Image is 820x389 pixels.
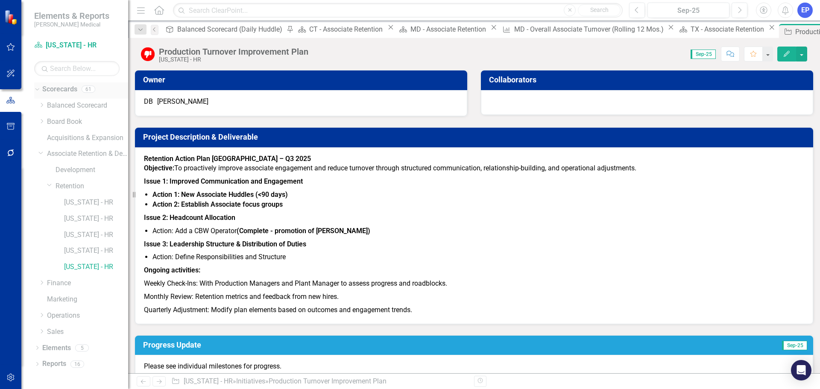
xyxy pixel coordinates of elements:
[47,133,128,143] a: Acquisitions & Expansion
[47,101,128,111] a: Balanced Scorecard
[578,4,621,16] button: Search
[47,327,128,337] a: Sales
[647,3,729,18] button: Sep-25
[42,85,77,94] a: Scorecards
[499,24,665,35] a: MD - Overall Associate Turnover (Rolling 12 Mos.)
[157,97,208,107] div: [PERSON_NAME]
[590,6,609,13] span: Search
[171,377,468,386] div: » »
[144,97,153,107] div: DB
[163,24,284,35] a: Balanced Scorecard (Daily Huddle)
[56,165,128,175] a: Development
[514,24,666,35] div: MD - Overall Associate Turnover (Rolling 12 Mos.)
[42,343,71,353] a: Elements
[144,277,804,290] p: Weekly Check-Ins: With Production Managers and Plant Manager to assess progress and roadblocks.
[42,359,66,369] a: Reports
[56,181,128,191] a: Retention
[184,377,233,385] a: [US_STATE] - HR
[152,190,288,199] strong: Action 1: New Associate Huddles (<90 days)
[152,226,804,236] li: Action: Add a CBW Operator
[410,24,489,35] div: MD - Associate Retention
[34,41,120,50] a: [US_STATE] - HR
[676,24,766,35] a: TX - Associate Retention
[177,24,284,35] div: Balanced Scorecard (Daily Huddle)
[70,360,84,368] div: 16
[47,311,128,321] a: Operations
[144,266,200,274] strong: Ongoing activities:
[159,47,308,56] div: Production Turnover Improvement Plan
[797,3,813,18] button: EP
[141,47,155,61] img: Below Target
[144,240,306,248] strong: Issue 3: Leadership Structure & Distribution of Duties
[152,200,283,208] strong: Action 2: Establish Associate focus groups
[64,262,128,272] a: [US_STATE] - HR
[47,117,128,127] a: Board Book
[173,3,623,18] input: Search ClearPoint...
[691,50,716,59] span: Sep-25
[691,24,767,35] div: TX - Associate Retention
[82,86,95,93] div: 61
[144,177,303,185] strong: Issue 1: Improved Communication and Engagement
[47,295,128,304] a: Marketing
[144,155,311,163] strong: Retention Action Plan [GEOGRAPHIC_DATA] – Q3 2025
[791,360,811,380] div: Open Intercom Messenger
[489,76,808,84] h3: Collaborators
[75,344,89,351] div: 5
[236,377,265,385] a: Initiatives
[237,227,370,235] strong: (Complete - promotion of [PERSON_NAME])
[64,214,128,224] a: [US_STATE] - HR
[144,214,235,222] strong: Issue 2: Headcount Allocation
[295,24,385,35] a: CT - Associate Retention
[64,246,128,256] a: [US_STATE] - HR
[34,61,120,76] input: Search Below...
[47,278,128,288] a: Finance
[143,76,462,84] h3: Owner
[144,290,804,304] p: Monthly Review: Retention metrics and feedback from new hires.
[144,304,804,315] p: Quarterly Adjustment: Modify plan elements based on outcomes and engagement trends.
[144,164,804,175] p: To proactively improve associate engagement and reduce turnover through structured communication,...
[152,252,804,262] li: Action: Define Responsibilities and Structure
[309,24,385,35] div: CT - Associate Retention
[4,9,20,25] img: ClearPoint Strategy
[144,164,174,172] strong: Objective:
[64,198,128,208] a: [US_STATE] - HR
[650,6,726,16] div: Sep-25
[269,377,387,385] div: Production Turnover Improvement Plan
[144,362,804,371] p: Please see individual milestones for progress.
[47,149,128,159] a: Associate Retention & Development
[159,56,308,63] div: [US_STATE] - HR
[396,24,489,35] a: MD - Associate Retention
[782,341,807,350] span: Sep-25
[64,230,128,240] a: [US_STATE] - HR
[143,133,808,141] h3: Project Description & Deliverable
[34,21,109,28] small: [PERSON_NAME] Medical
[143,341,602,349] h3: Progress Update
[34,11,109,21] span: Elements & Reports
